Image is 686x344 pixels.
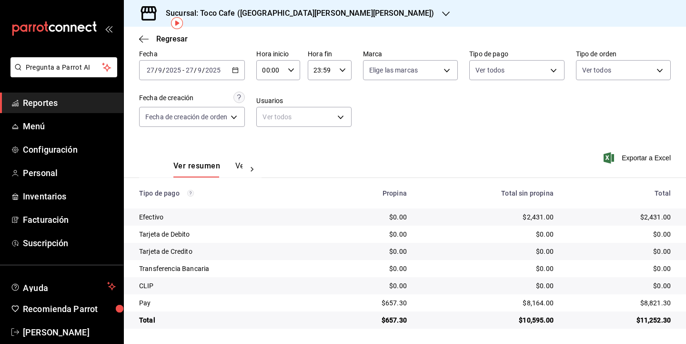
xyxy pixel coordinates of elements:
div: $0.00 [334,281,407,291]
label: Tipo de pago [469,51,564,57]
span: Elige las marcas [369,65,418,75]
span: Suscripción [23,237,116,250]
svg: Los pagos realizados con Pay y otras terminales son montos brutos. [187,190,194,197]
div: $8,164.00 [422,298,554,308]
div: Ver todos [256,107,351,127]
button: Pregunta a Parrot AI [10,57,117,77]
input: ---- [165,66,182,74]
div: Efectivo [139,212,319,222]
button: Regresar [139,34,188,43]
span: Pregunta a Parrot AI [26,63,102,73]
input: ---- [205,66,221,74]
span: / [162,66,165,74]
div: Tarjeta de Debito [139,229,319,239]
span: Personal [23,167,116,179]
div: $657.30 [334,315,407,325]
div: $0.00 [334,229,407,239]
span: Fecha de creación de orden [145,112,227,122]
img: Tooltip marker [171,17,183,29]
div: $0.00 [569,247,671,256]
label: Hora inicio [256,51,300,57]
input: -- [158,66,162,74]
button: Exportar a Excel [605,152,671,164]
span: Ver todos [582,65,611,75]
div: $2,431.00 [569,212,671,222]
label: Hora fin [308,51,352,57]
span: Menú [23,120,116,133]
input: -- [197,66,202,74]
div: $0.00 [569,229,671,239]
div: Total [139,315,319,325]
label: Tipo de orden [576,51,671,57]
button: open_drawer_menu [105,25,112,32]
div: Tipo de pago [139,189,319,197]
input: -- [185,66,194,74]
a: Pregunta a Parrot AI [7,69,117,79]
button: Ver resumen [173,161,220,177]
span: [PERSON_NAME] [23,326,116,339]
div: $0.00 [422,247,554,256]
input: -- [146,66,155,74]
div: $0.00 [422,264,554,273]
span: Facturación [23,213,116,226]
div: Total [569,189,671,197]
div: Tarjeta de Credito [139,247,319,256]
div: $0.00 [334,247,407,256]
span: / [202,66,205,74]
div: $657.30 [334,298,407,308]
div: $8,821.30 [569,298,671,308]
div: Total sin propina [422,189,554,197]
div: $0.00 [334,264,407,273]
div: CLIP [139,281,319,291]
div: $0.00 [422,281,554,291]
div: navigation tabs [173,161,242,177]
label: Usuarios [256,97,351,104]
label: Fecha [139,51,245,57]
button: Ver pagos [235,161,271,177]
span: Reportes [23,96,116,109]
span: Recomienda Parrot [23,302,116,315]
div: $2,431.00 [422,212,554,222]
div: Propina [334,189,407,197]
div: Pay [139,298,319,308]
span: / [194,66,197,74]
div: Transferencia Bancaria [139,264,319,273]
span: - [182,66,184,74]
span: Configuración [23,143,116,156]
div: $0.00 [569,264,671,273]
div: Fecha de creación [139,93,193,103]
h3: Sucursal: Toco Cafe ([GEOGRAPHIC_DATA][PERSON_NAME][PERSON_NAME]) [158,8,434,19]
span: Inventarios [23,190,116,203]
label: Marca [363,51,458,57]
div: $0.00 [422,229,554,239]
div: $10,595.00 [422,315,554,325]
div: $0.00 [334,212,407,222]
span: Ver todos [475,65,504,75]
span: / [155,66,158,74]
div: $11,252.30 [569,315,671,325]
span: Regresar [156,34,188,43]
div: $0.00 [569,281,671,291]
span: Ayuda [23,281,103,292]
